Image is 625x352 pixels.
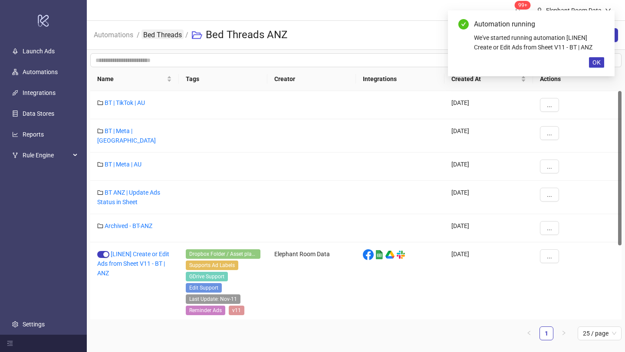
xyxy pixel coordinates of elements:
[547,130,552,137] span: ...
[23,68,58,75] a: Automations
[23,48,55,55] a: Launch Ads
[186,272,228,281] span: GDrive Support
[186,294,240,304] span: Last Update: Nov-11
[458,19,469,29] span: check-circle
[561,330,566,336] span: right
[540,221,559,235] button: ...
[12,152,18,158] span: fork
[444,153,533,181] div: [DATE]
[540,126,559,140] button: ...
[97,161,103,167] span: folder
[578,326,622,340] div: Page Size
[185,21,188,49] li: /
[539,326,553,340] li: 1
[592,59,601,66] span: OK
[206,28,287,42] h3: Bed Threads ANZ
[474,33,604,52] div: We've started running automation [LINEN] Create or Edit Ads from Sheet V11 - BT | ANZ
[522,326,536,340] button: left
[536,7,543,13] span: user
[23,110,54,117] a: Data Stores
[547,101,552,108] span: ...
[557,326,571,340] button: right
[547,191,552,198] span: ...
[605,7,611,13] span: down
[515,1,531,10] sup: 1642
[186,261,238,270] span: Supports Ad Labels
[186,249,260,259] span: Dropbox Folder / Asset placement detection
[186,306,225,315] span: Reminder Ads
[105,222,152,229] a: Archived - BT-ANZ
[356,67,444,91] th: Integrations
[186,283,222,293] span: Edit Support
[444,67,533,91] th: Created At
[540,188,559,202] button: ...
[540,327,553,340] a: 1
[23,321,45,328] a: Settings
[444,214,533,242] div: [DATE]
[141,29,184,39] a: Bed Threads
[23,131,44,138] a: Reports
[229,306,244,315] span: v11
[90,67,179,91] th: Name
[547,225,552,231] span: ...
[540,249,559,263] button: ...
[23,147,70,164] span: Rule Engine
[92,29,135,39] a: Automations
[444,242,533,324] div: [DATE]
[97,189,103,196] span: folder
[179,67,267,91] th: Tags
[97,100,103,106] span: folder
[444,91,533,119] div: [DATE]
[540,160,559,173] button: ...
[444,181,533,214] div: [DATE]
[522,326,536,340] li: Previous Page
[192,30,202,40] span: folder-open
[526,330,532,336] span: left
[474,19,604,29] div: Automation running
[589,57,604,68] button: OK
[543,6,605,15] div: Elephant Room Data
[97,128,103,134] span: folder
[583,327,616,340] span: 25 / page
[444,119,533,153] div: [DATE]
[547,253,552,260] span: ...
[97,74,165,84] span: Name
[105,161,141,168] a: BT | Meta | AU
[267,67,356,91] th: Creator
[540,98,559,112] button: ...
[97,223,103,229] span: folder
[23,89,56,96] a: Integrations
[97,189,160,205] a: BT ANZ | Update Ads Status in Sheet
[557,326,571,340] li: Next Page
[137,21,140,49] li: /
[97,127,156,144] a: BT | Meta | [GEOGRAPHIC_DATA]
[105,99,145,106] a: BT | TikTok | AU
[97,251,169,277] a: [LINEN] Create or Edit Ads from Sheet V11 - BT | ANZ
[547,163,552,170] span: ...
[267,242,356,324] div: Elephant Room Data
[7,340,13,346] span: menu-fold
